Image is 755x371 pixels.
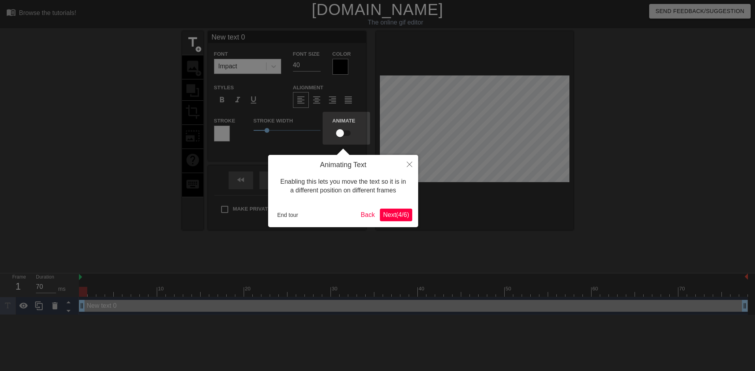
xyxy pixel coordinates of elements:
[383,211,409,218] span: Next ( 4 / 6 )
[380,209,412,221] button: Next
[358,209,378,221] button: Back
[274,209,301,221] button: End tour
[401,155,418,173] button: Close
[274,161,412,169] h4: Animating Text
[274,169,412,203] div: Enabling this lets you move the text so it is in a different position on different frames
